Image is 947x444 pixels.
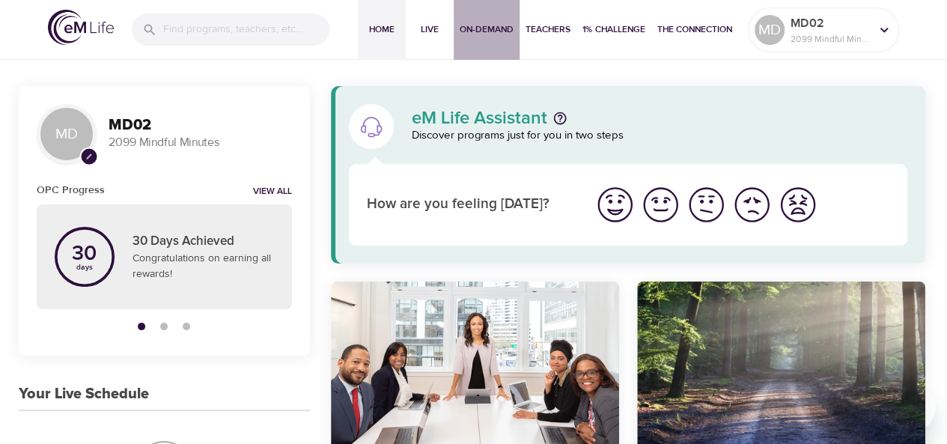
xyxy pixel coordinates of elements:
button: I'm feeling great [592,182,638,228]
button: Guided Practice [637,282,925,444]
span: On-Demand [460,22,514,37]
button: I'm feeling worst [775,182,820,228]
img: great [594,184,636,225]
h6: OPC Progress [37,182,105,198]
p: days [72,264,97,270]
h3: MD02 [109,117,292,134]
img: worst [777,184,818,225]
p: eM Life Assistant [412,109,547,127]
p: 30 [72,243,97,264]
input: Find programs, teachers, etc... [163,13,329,46]
button: I'm feeling bad [729,182,775,228]
h3: Your Live Schedule [19,386,149,403]
span: The Connection [657,22,732,37]
span: 1% Challenge [582,22,645,37]
a: View all notifications [253,186,292,198]
p: Congratulations on earning all rewards! [133,251,274,282]
div: MD [755,15,785,45]
span: Home [364,22,400,37]
img: logo [48,10,114,45]
p: How are you feeling [DATE]? [367,194,574,216]
p: 2099 Mindful Minutes [791,32,870,46]
button: Mindful Leadership Series [331,282,619,444]
img: bad [731,184,773,225]
p: MD02 [791,14,870,32]
img: good [640,184,681,225]
p: 2099 Mindful Minutes [109,134,292,151]
span: Live [412,22,448,37]
img: ok [686,184,727,225]
div: MD [37,104,97,164]
p: 30 Days Achieved [133,232,274,252]
button: I'm feeling good [638,182,683,228]
iframe: Button to launch messaging window [887,384,935,432]
p: Discover programs just for you in two steps [412,127,908,145]
button: I'm feeling ok [683,182,729,228]
img: eM Life Assistant [359,115,383,139]
span: Teachers [526,22,570,37]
